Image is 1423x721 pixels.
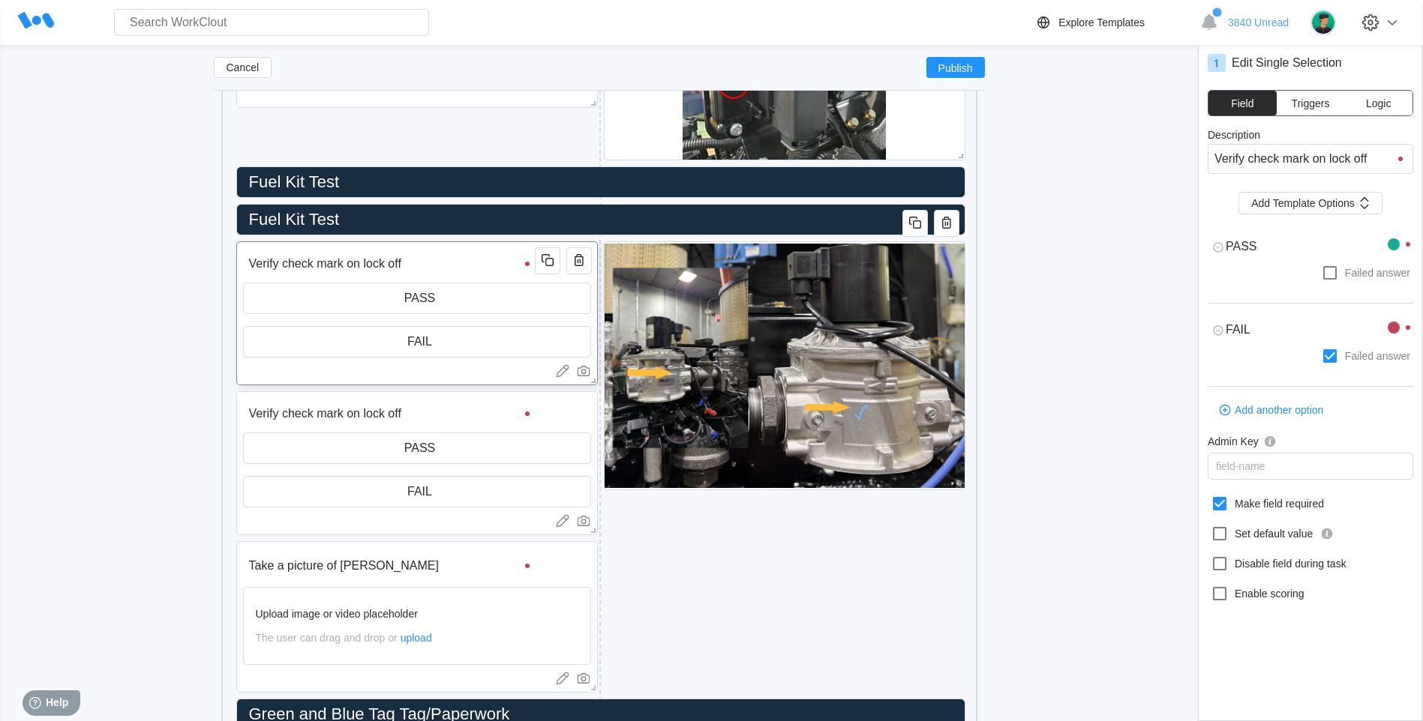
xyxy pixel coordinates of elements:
label: Set default value [1208,522,1413,546]
span: Publish [938,63,973,72]
label: Enable scoring [1208,582,1413,606]
div: Edit Single Selection [1232,56,1342,70]
input: Field description [243,249,540,279]
button: Field [1208,91,1277,115]
label: Disable field during task [1208,552,1413,576]
label: Failed answer [1208,261,1413,285]
input: Selection placeholder [244,433,590,463]
button: Publish [926,57,985,78]
input: Field description [243,399,540,429]
img: Image44.jpg [605,242,965,489]
span: Cancel [227,62,260,73]
span: upload [401,632,432,644]
input: Field description [243,551,540,581]
input: Enter a field description [1208,144,1413,174]
input: Untitled Header [243,205,953,235]
button: Logic [1344,91,1412,115]
input: Selection placeholder [244,283,590,313]
span: Triggers [1292,98,1330,109]
textarea: PASS [1208,232,1388,261]
span: Field [1231,98,1253,109]
span: Add Template Options [1251,198,1355,208]
div: The user can drag and drop or [256,632,578,644]
span: Add another option [1235,405,1323,415]
button: Add another option [1208,399,1335,421]
button: Cancel [214,57,272,78]
input: Selection placeholder [244,477,590,507]
label: Make field required [1208,492,1413,516]
span: Logic [1366,98,1391,109]
div: field-name [1216,460,1265,472]
div: Explore Templates [1058,16,1145,28]
div: Upload image or video placeholder [256,608,578,620]
button: Triggers [1277,91,1345,115]
button: Add Template Options [1238,192,1382,214]
label: Description [1208,129,1413,144]
a: Explore Templates [1034,13,1193,31]
label: Failed answer [1208,344,1413,368]
label: Admin Key [1208,433,1413,453]
input: Selection placeholder [244,327,590,357]
span: 3840 Unread [1228,16,1289,28]
img: user.png [1310,10,1336,35]
input: Search WorkClout [114,9,429,36]
input: Untitled Header [243,167,953,197]
textarea: FAIL [1208,316,1388,344]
